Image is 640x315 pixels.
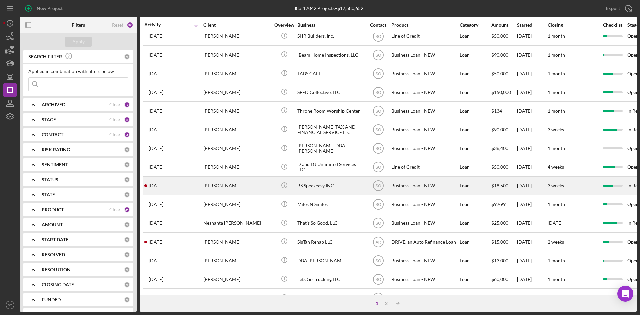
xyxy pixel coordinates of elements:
[203,158,270,176] div: [PERSON_NAME]
[548,52,565,58] time: 1 month
[203,83,270,101] div: [PERSON_NAME]
[42,222,63,227] b: AMOUNT
[491,252,516,269] div: $13,000
[42,192,55,197] b: STATE
[293,6,363,11] div: 38 of 17042 Projects • $17,580,652
[375,34,381,39] text: SO
[375,71,381,76] text: SO
[42,282,74,287] b: CLOSING DATE
[375,128,381,132] text: SO
[124,192,130,198] div: 0
[375,53,381,57] text: SO
[42,297,61,302] b: FUNDED
[517,83,547,101] div: [DATE]
[460,233,491,251] div: Loan
[548,33,565,39] time: 1 month
[460,289,491,307] div: Loan
[203,121,270,138] div: [PERSON_NAME]
[149,146,163,151] time: 2025-08-04 14:14
[460,46,491,64] div: Loan
[124,177,130,183] div: 0
[517,233,547,251] div: [DATE]
[548,220,562,226] time: [DATE]
[203,177,270,195] div: [PERSON_NAME]
[375,90,381,95] text: SO
[375,184,381,188] text: SO
[548,108,565,114] time: 1 month
[491,102,516,120] div: $134
[491,27,516,45] div: $50,000
[517,158,547,176] div: [DATE]
[391,102,458,120] div: Business Loan - NEW
[599,2,637,15] button: Export
[375,202,381,207] text: SO
[42,147,70,152] b: RISK RATING
[124,267,130,273] div: 0
[517,196,547,213] div: [DATE]
[548,183,564,188] time: 3 weeks
[391,65,458,82] div: Business Loan - NEW
[391,83,458,101] div: Business Loan - NEW
[491,140,516,157] div: $36,400
[203,46,270,64] div: [PERSON_NAME]
[297,121,364,138] div: [PERSON_NAME] TAX AND FINANCIAL SERVICE LLC
[124,252,130,258] div: 0
[124,54,130,60] div: 0
[149,202,163,207] time: 2025-08-01 18:35
[149,258,163,263] time: 2025-07-31 18:49
[124,237,130,243] div: 0
[606,2,620,15] div: Export
[548,258,565,263] time: 1 month
[297,140,364,157] div: [PERSON_NAME] DBA [PERSON_NAME]
[203,214,270,232] div: Neshanta [PERSON_NAME]
[517,121,547,138] div: [DATE]
[42,237,68,242] b: START DATE
[372,301,382,306] div: 1
[149,90,163,95] time: 2025-08-07 17:30
[297,196,364,213] div: Miles N Smiles
[124,162,130,168] div: 0
[297,27,364,45] div: SHR Builders, Inc.
[460,65,491,82] div: Loan
[42,132,63,137] b: CONTACT
[391,214,458,232] div: Business Loan - NEW
[491,289,516,307] div: $150,000
[548,295,564,301] time: 3 weeks
[149,164,163,170] time: 2025-08-03 22:43
[460,196,491,213] div: Loan
[391,289,458,307] div: Business Loan - NEW
[42,177,58,182] b: STATUS
[460,102,491,120] div: Loan
[548,276,565,282] time: 1 month
[203,289,270,307] div: [PERSON_NAME]
[124,282,130,288] div: 0
[548,201,565,207] time: 1 month
[297,270,364,288] div: Lets Go Trucking LLC
[366,22,391,28] div: Contact
[297,46,364,64] div: IBeam Home Inspections, LLC
[548,89,565,95] time: 1 month
[391,121,458,138] div: Business Loan - NEW
[391,140,458,157] div: Business Loan - NEW
[517,22,547,28] div: Started
[149,277,163,282] time: 2025-07-30 21:03
[124,297,130,303] div: 0
[391,270,458,288] div: Business Loan - NEW
[548,127,564,132] time: 3 weeks
[203,65,270,82] div: [PERSON_NAME]
[460,140,491,157] div: Loan
[203,102,270,120] div: [PERSON_NAME]
[109,117,121,122] div: Clear
[517,65,547,82] div: [DATE]
[491,177,516,195] div: $18,500
[517,140,547,157] div: [DATE]
[517,46,547,64] div: [DATE]
[491,158,516,176] div: $50,000
[149,127,163,132] time: 2025-08-04 23:57
[42,117,56,122] b: STAGE
[149,33,163,39] time: 2025-08-07 23:11
[8,303,12,307] text: SO
[28,54,62,59] b: SEARCH FILTER
[42,252,65,257] b: RESOLVED
[548,71,565,76] time: 1 month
